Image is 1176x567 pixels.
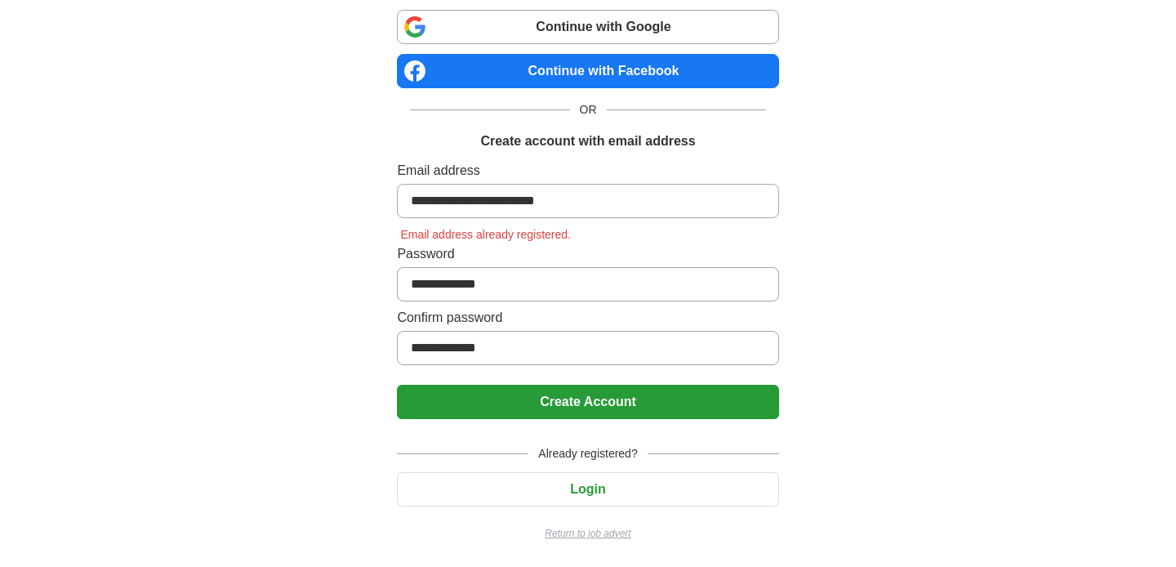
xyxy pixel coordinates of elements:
[480,132,695,151] h1: Create account with email address
[570,101,607,118] span: OR
[397,10,778,44] a: Continue with Google
[528,445,647,462] span: Already registered?
[397,228,574,241] span: Email address already registered.
[397,161,778,181] label: Email address
[397,526,778,541] a: Return to job advert
[397,482,778,496] a: Login
[397,308,778,328] label: Confirm password
[397,385,778,419] button: Create Account
[397,244,778,264] label: Password
[397,54,778,88] a: Continue with Facebook
[397,472,778,507] button: Login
